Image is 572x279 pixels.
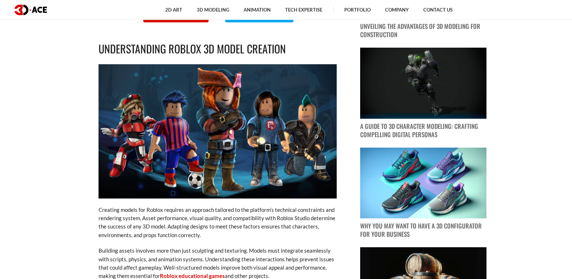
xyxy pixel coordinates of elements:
[99,206,337,240] p: Creating models for Roblox requires an approach tailored to the platform’s technical constraints ...
[360,22,486,39] p: Unveiling the Advantages of 3D Modeling for Construction
[360,148,486,219] img: blog post image
[14,5,47,15] img: logo dark
[99,64,337,198] img: Roblox 3D models
[160,273,225,279] a: Roblox educational games
[360,48,486,139] a: blog post image A Guide to 3D Character Modeling: Crafting Compelling Digital Personas
[360,222,486,239] p: Why You May Want to Have a 3D Configurator for Your Business
[360,48,486,119] img: blog post image
[99,40,337,57] h2: Understanding Roblox 3D Model Creation
[360,122,486,139] p: A Guide to 3D Character Modeling: Crafting Compelling Digital Personas
[360,148,486,239] a: blog post image Why You May Want to Have a 3D Configurator for Your Business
